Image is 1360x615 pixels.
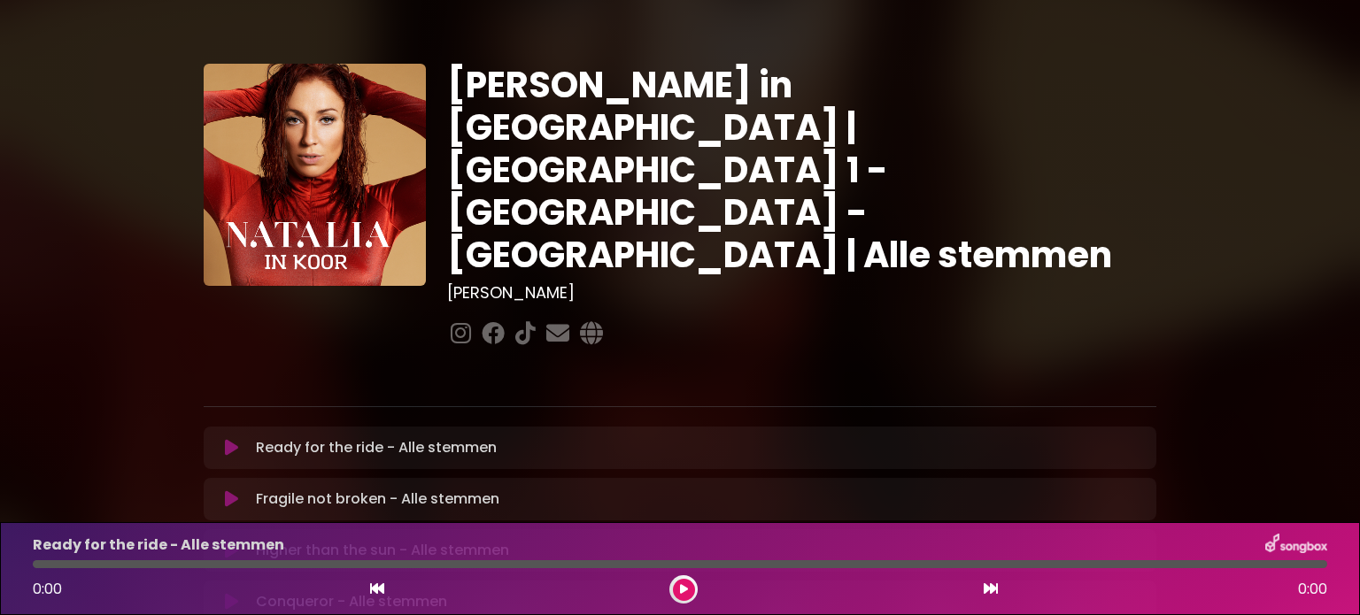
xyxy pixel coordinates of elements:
[33,579,62,599] span: 0:00
[33,534,284,556] p: Ready for the ride - Alle stemmen
[1265,534,1327,557] img: songbox-logo-white.png
[204,64,426,286] img: YTVS25JmS9CLUqXqkEhs
[256,488,499,510] p: Fragile not broken - Alle stemmen
[1298,579,1327,600] span: 0:00
[447,64,1156,276] h1: [PERSON_NAME] in [GEOGRAPHIC_DATA] | [GEOGRAPHIC_DATA] 1 - [GEOGRAPHIC_DATA] - [GEOGRAPHIC_DATA] ...
[256,437,497,458] p: Ready for the ride - Alle stemmen
[447,283,1156,303] h3: [PERSON_NAME]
